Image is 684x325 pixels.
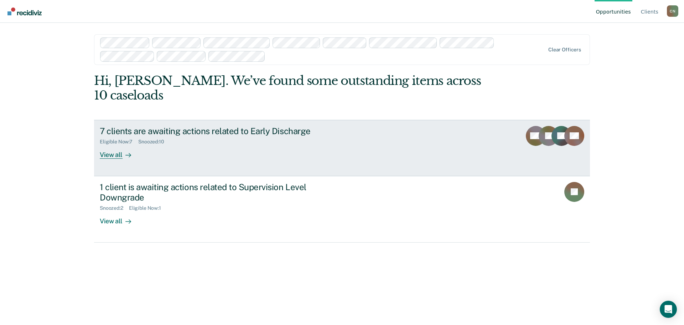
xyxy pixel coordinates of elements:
[100,126,350,136] div: 7 clients are awaiting actions related to Early Discharge
[100,211,140,225] div: View all
[667,5,678,17] button: Profile dropdown button
[94,120,590,176] a: 7 clients are awaiting actions related to Early DischargeEligible Now:7Snoozed:10View all
[138,139,170,145] div: Snoozed : 10
[100,205,129,211] div: Snoozed : 2
[667,5,678,17] div: C N
[100,182,350,203] div: 1 client is awaiting actions related to Supervision Level Downgrade
[100,145,140,159] div: View all
[548,47,581,53] div: Clear officers
[7,7,42,15] img: Recidiviz
[100,139,138,145] div: Eligible Now : 7
[94,176,590,243] a: 1 client is awaiting actions related to Supervision Level DowngradeSnoozed:2Eligible Now:1View all
[660,301,677,318] div: Open Intercom Messenger
[129,205,167,211] div: Eligible Now : 1
[94,73,491,103] div: Hi, [PERSON_NAME]. We’ve found some outstanding items across 10 caseloads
